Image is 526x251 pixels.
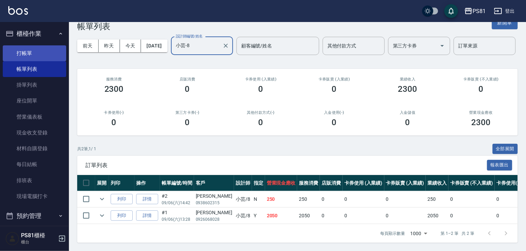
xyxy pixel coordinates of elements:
[141,40,167,52] button: [DATE]
[234,208,252,224] td: 小芸 /8
[21,232,56,239] h5: PS81櫃檯
[134,175,160,191] th: 操作
[462,4,488,18] button: PS81
[234,191,252,207] td: 小芸 /8
[343,175,384,191] th: 卡券使用 (入業績)
[160,208,194,224] td: #1
[77,22,110,31] h3: 帳單列表
[85,110,142,115] h2: 卡券使用(-)
[8,6,28,15] img: Logo
[487,160,513,171] button: 報表匯出
[297,175,320,191] th: 服務消費
[97,210,107,221] button: expand row
[252,191,265,207] td: N
[252,208,265,224] td: Y
[259,84,263,94] h3: 0
[85,162,487,169] span: 訂單列表
[343,191,384,207] td: 0
[380,230,405,237] p: 每頁顯示數量
[487,162,513,168] a: 報表匯出
[426,191,448,207] td: 250
[176,34,203,39] label: 設計師編號/姓名
[495,191,523,207] td: 0
[85,77,142,81] h3: 服務消費
[95,175,109,191] th: 展開
[3,77,66,93] a: 掛單列表
[159,110,216,115] h2: 第三方卡券(-)
[259,118,263,127] h3: 0
[453,110,509,115] h2: 營業現金應收
[493,144,518,154] button: 全部展開
[479,84,484,94] h3: 0
[448,191,495,207] td: 0
[3,109,66,125] a: 營業儀表板
[3,93,66,109] a: 座位開單
[437,40,448,51] button: Open
[77,146,96,152] p: 共 2 筆, 1 / 1
[3,25,66,43] button: 櫃檯作業
[384,208,426,224] td: 0
[97,194,107,204] button: expand row
[297,208,320,224] td: 2050
[448,208,495,224] td: 0
[160,191,194,207] td: #2
[3,45,66,61] a: 打帳單
[492,19,518,26] a: 新開單
[332,84,337,94] h3: 0
[306,77,363,81] h2: 卡券販賣 (入業績)
[196,200,232,206] p: 0938602315
[491,5,518,18] button: 登出
[194,175,234,191] th: 客戶
[136,194,158,205] a: 詳情
[162,216,192,222] p: 09/06 (六) 13:28
[398,84,417,94] h3: 2300
[3,207,66,225] button: 預約管理
[111,210,133,221] button: 列印
[306,110,363,115] h2: 入金使用(-)
[297,191,320,207] td: 250
[320,208,343,224] td: 0
[3,61,66,77] a: 帳單列表
[448,175,495,191] th: 卡券販賣 (不入業績)
[232,77,289,81] h2: 卡券使用 (入業績)
[495,175,523,191] th: 卡券使用(-)
[408,224,430,243] div: 1000
[160,175,194,191] th: 帳單編號/時間
[196,193,232,200] div: [PERSON_NAME]
[109,175,134,191] th: 列印
[252,175,265,191] th: 指定
[444,4,458,18] button: save
[111,194,133,205] button: 列印
[185,118,190,127] h3: 0
[384,175,426,191] th: 卡券販賣 (入業績)
[185,84,190,94] h3: 0
[495,208,523,224] td: 0
[379,77,436,81] h2: 業績收入
[343,208,384,224] td: 0
[99,40,120,52] button: 昨天
[159,77,216,81] h2: 店販消費
[162,200,192,206] p: 09/06 (六) 14:42
[120,40,141,52] button: 今天
[441,230,474,237] p: 第 1–2 筆 共 2 筆
[492,17,518,29] button: 新開單
[3,125,66,141] a: 現金收支登錄
[379,110,436,115] h2: 入金儲值
[21,239,56,245] p: 櫃台
[473,7,486,15] div: PS81
[265,175,297,191] th: 營業現金應收
[104,84,124,94] h3: 2300
[3,141,66,156] a: 材料自購登錄
[453,77,509,81] h2: 卡券販賣 (不入業績)
[112,118,117,127] h3: 0
[472,118,491,127] h3: 2300
[426,208,448,224] td: 2050
[265,191,297,207] td: 250
[320,175,343,191] th: 店販消費
[77,40,99,52] button: 前天
[6,232,19,245] img: Person
[3,188,66,204] a: 現場電腦打卡
[3,156,66,172] a: 每日結帳
[426,175,448,191] th: 業績收入
[405,118,410,127] h3: 0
